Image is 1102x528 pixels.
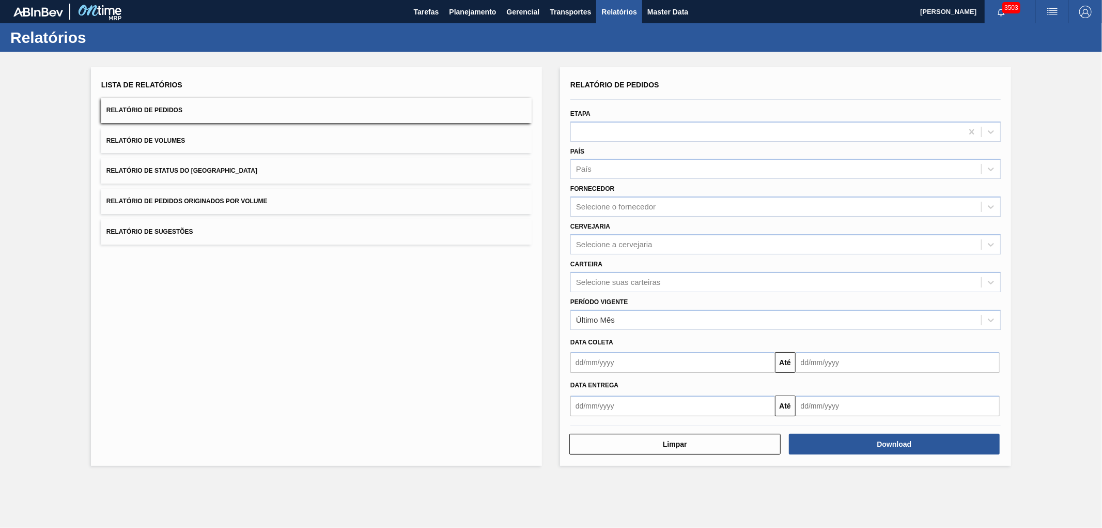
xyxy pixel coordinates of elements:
label: Etapa [570,110,591,117]
span: Relatório de Pedidos [570,81,659,89]
label: Cervejaria [570,223,610,230]
span: Lista de Relatórios [101,81,182,89]
span: Relatório de Volumes [106,137,185,144]
input: dd/mm/yyyy [796,352,1000,373]
span: Gerencial [507,6,540,18]
button: Relatório de Pedidos [101,98,532,123]
div: Selecione suas carteiras [576,278,660,286]
input: dd/mm/yyyy [570,396,775,416]
span: Relatório de Pedidos Originados por Volume [106,198,268,205]
span: Data coleta [570,339,613,346]
img: TNhmsLtSVTkK8tSr43FrP2fwEKptu5GPRR3wAAAABJRU5ErkJggg== [13,7,63,17]
h1: Relatórios [10,32,194,43]
span: Tarefas [414,6,439,18]
span: Planejamento [449,6,496,18]
button: Relatório de Status do [GEOGRAPHIC_DATA] [101,158,532,184]
button: Relatório de Volumes [101,128,532,154]
button: Relatório de Sugestões [101,219,532,245]
div: Selecione o fornecedor [576,203,656,212]
button: Notificações [985,5,1018,19]
label: Fornecedor [570,185,614,192]
span: Master Data [647,6,688,18]
span: Relatório de Sugestões [106,228,193,235]
span: 3503 [1002,2,1020,13]
button: Limpar [569,434,781,455]
input: dd/mm/yyyy [570,352,775,373]
label: País [570,148,584,155]
div: Último Mês [576,315,615,324]
label: Carteira [570,261,602,268]
div: Selecione a cervejaria [576,240,653,249]
span: Relatório de Pedidos [106,107,182,114]
span: Relatórios [601,6,637,18]
div: País [576,165,592,174]
span: Relatório de Status do [GEOGRAPHIC_DATA] [106,167,257,174]
span: Data entrega [570,382,618,389]
input: dd/mm/yyyy [796,396,1000,416]
button: Relatório de Pedidos Originados por Volume [101,189,532,214]
button: Download [789,434,1000,455]
span: Transportes [550,6,591,18]
button: Até [775,396,796,416]
button: Até [775,352,796,373]
label: Período Vigente [570,298,628,306]
img: Logout [1079,6,1092,18]
img: userActions [1046,6,1059,18]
